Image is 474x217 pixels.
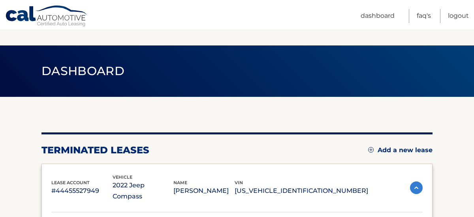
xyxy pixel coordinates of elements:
a: Dashboard [361,9,395,23]
span: vin [235,180,243,185]
img: add.svg [368,147,374,153]
a: FAQ's [417,9,431,23]
span: vehicle [113,174,132,180]
a: Add a new lease [368,146,433,154]
span: lease account [51,180,90,185]
span: name [173,180,187,185]
p: [US_VEHICLE_IDENTIFICATION_NUMBER] [235,185,368,196]
p: 2022 Jeep Compass [113,180,174,202]
a: Logout [448,9,469,23]
p: [PERSON_NAME] [173,185,235,196]
span: Dashboard [41,64,124,78]
p: #44455527949 [51,185,113,196]
img: accordion-active.svg [410,181,423,194]
h2: terminated leases [41,144,149,156]
a: Cal Automotive [5,5,88,28]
